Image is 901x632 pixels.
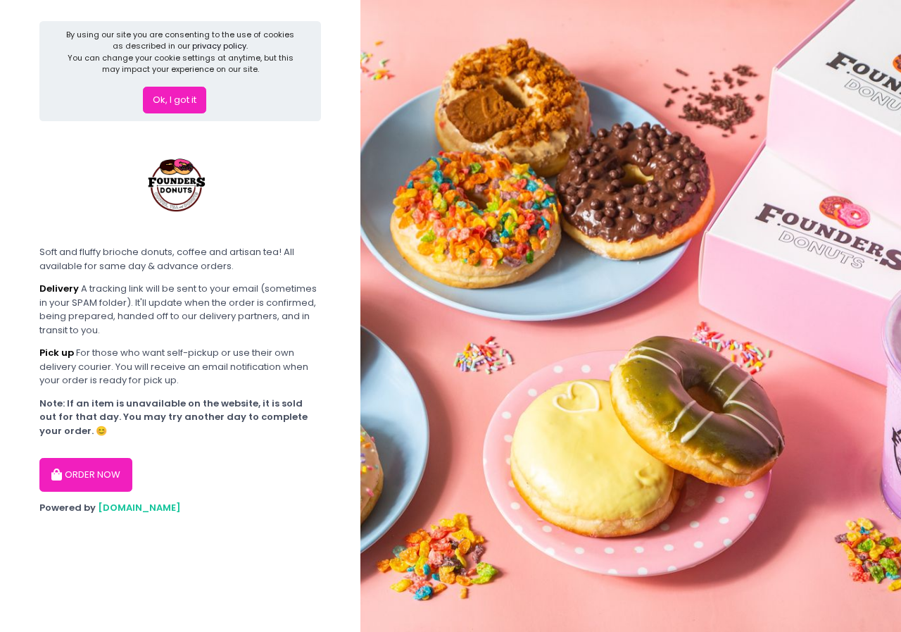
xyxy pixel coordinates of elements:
[192,40,248,51] a: privacy policy.
[39,282,321,337] div: A tracking link will be sent to your email (sometimes in your SPAM folder). It'll update when the...
[39,346,321,388] div: For those who want self-pickup or use their own delivery courier. You will receive an email notif...
[39,501,321,515] div: Powered by
[125,130,231,236] img: Founders Donuts
[39,458,132,492] button: ORDER NOW
[39,346,74,359] b: Pick up
[39,397,321,438] div: Note: If an item is unavailable on the website, it is sold out for that day. You may try another ...
[63,29,298,75] div: By using our site you are consenting to the use of cookies as described in our You can change you...
[39,282,79,295] b: Delivery
[143,87,206,113] button: Ok, I got it
[39,245,321,273] div: Soft and fluffy brioche donuts, coffee and artisan tea! All available for same day & advance orders.
[98,501,181,514] a: [DOMAIN_NAME]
